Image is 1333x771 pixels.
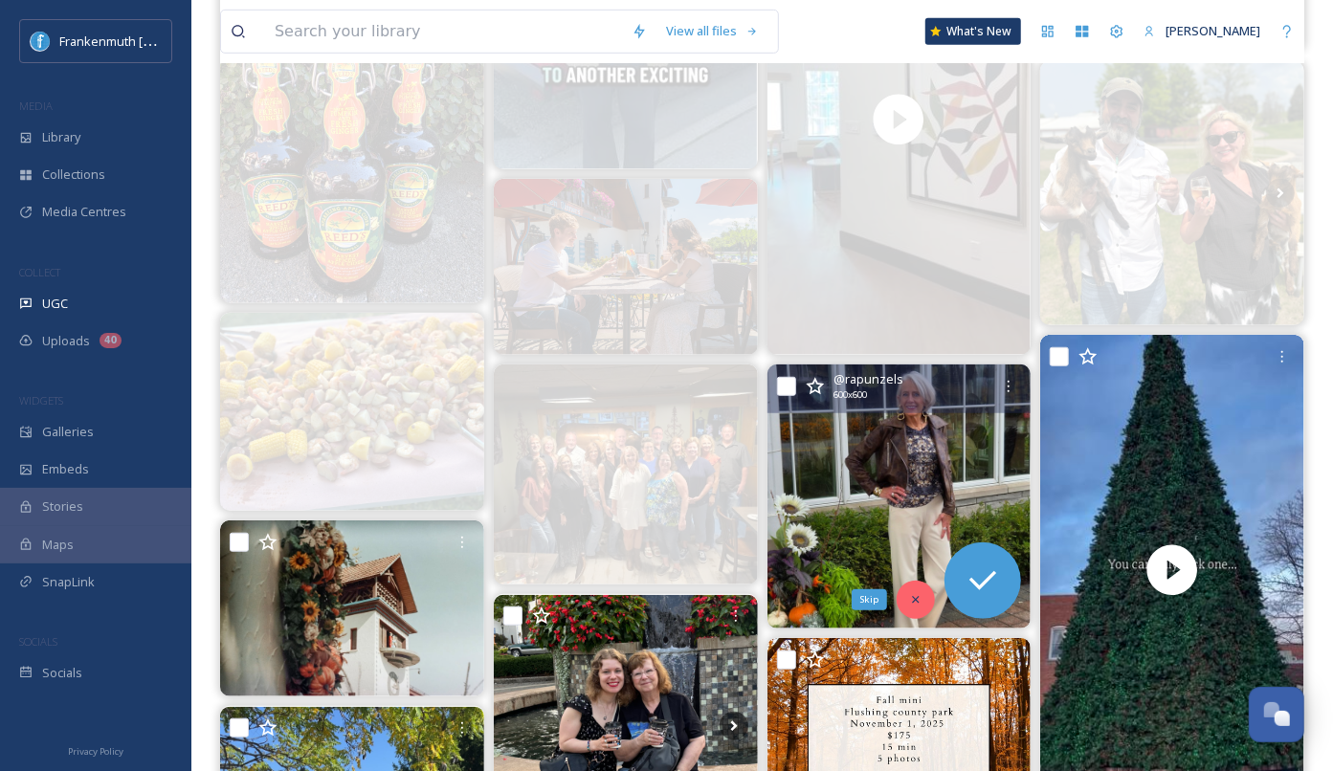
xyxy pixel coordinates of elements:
img: Canon A1 | Seattle Filmworks 200 #analogphotography #film #Frankenmuth #Michigan [220,520,484,696]
span: Socials [42,664,82,682]
a: [PERSON_NAME] [1134,12,1270,50]
span: UGC [42,295,68,313]
span: MEDIA [19,99,53,113]
span: @ rapunzels [834,370,904,388]
img: Teri in our Clara Sun Woo Liquid Leather Jacket $248. Carine Top $95. and Clara Sun Woo Pant $112... [767,364,1032,628]
img: Soak up this gorgeous warm weather on our patio! ☀️🍴 With the perfect view of Frankenmuth’s Main ... [494,179,758,355]
span: Maps [42,536,74,554]
img: Live Fire Republic Dinner! #firefestival #Frankenmuth [220,313,484,511]
span: Galleries [42,423,94,441]
span: SOCIALS [19,634,57,649]
img: 🌟 We love hearing from happy guests! 🌟 Julie shared this awesome review after hosting her 35th cl... [494,364,758,584]
img: Social%20Media%20PFP%202025.jpg [31,32,50,51]
span: COLLECT [19,265,60,279]
button: Open Chat [1249,687,1304,742]
div: Skip [852,589,887,610]
span: Privacy Policy [68,745,123,758]
a: Privacy Policy [68,738,123,761]
a: What's New [925,18,1021,45]
span: [PERSON_NAME] [1166,22,1260,39]
img: 🐐🍷 Don't miss the LAST Goat Happy Hour of the season! 🎉⁠ ⁠ TODAY from 3-5 PM at our Suttons Bay e... [1040,61,1304,325]
span: Uploads [42,332,90,350]
span: WIDGETS [19,393,63,408]
div: 40 [100,333,122,348]
span: Embeds [42,460,89,478]
input: Search your library [265,11,622,53]
span: 600 x 600 [834,388,868,402]
a: View all files [656,12,768,50]
span: Frankenmuth [US_STATE] [59,32,204,50]
span: Stories [42,497,83,516]
span: Media Centres [42,203,126,221]
span: Collections [42,165,105,184]
span: Library [42,128,80,146]
span: SnapLink [42,573,95,591]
